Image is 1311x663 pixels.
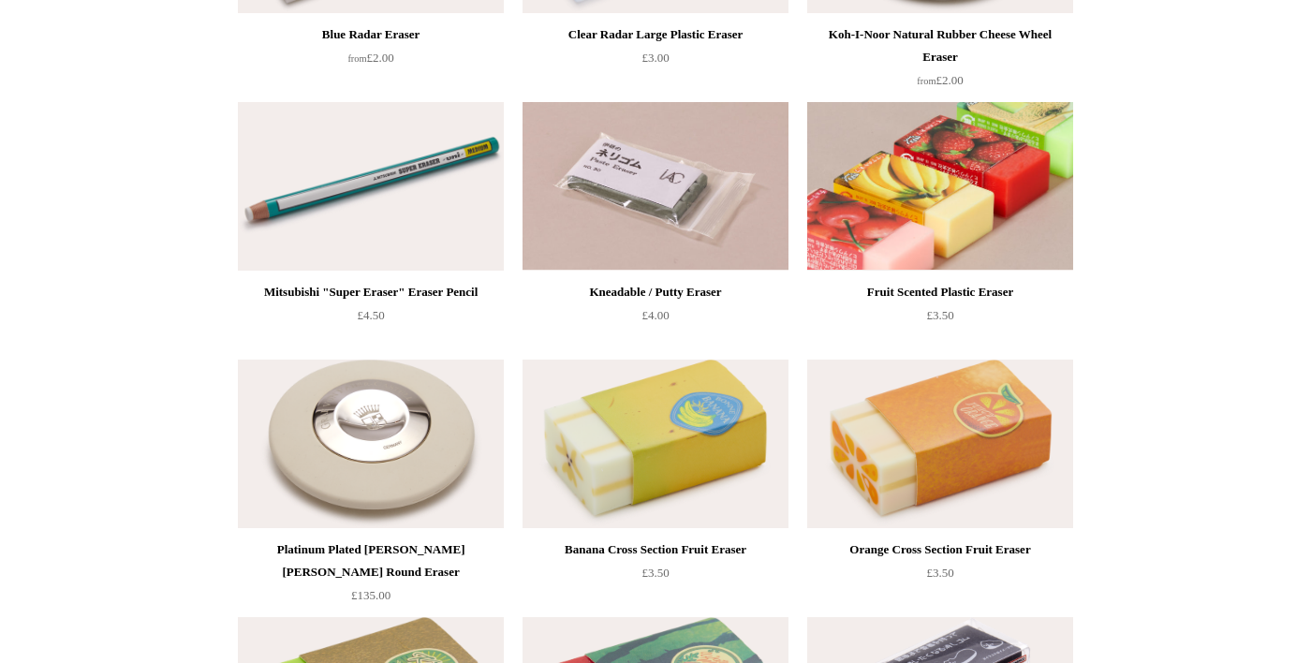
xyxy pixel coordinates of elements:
span: £4.50 [357,308,384,322]
img: Orange Cross Section Fruit Eraser [807,360,1073,528]
div: Platinum Plated [PERSON_NAME] [PERSON_NAME] Round Eraser [243,538,499,583]
span: £3.00 [641,51,669,65]
div: Banana Cross Section Fruit Eraser [527,538,784,561]
a: Platinum Plated Graf von Faber-Castell Round Eraser Platinum Plated Graf von Faber-Castell Round ... [238,360,504,528]
a: Kneadable / Putty Eraser £4.00 [523,281,788,358]
span: from [917,76,935,86]
div: Koh-I-Noor Natural Rubber Cheese Wheel Eraser [812,23,1068,68]
a: Clear Radar Large Plastic Eraser £3.00 [523,23,788,100]
a: Platinum Plated [PERSON_NAME] [PERSON_NAME] Round Eraser £135.00 [238,538,504,615]
a: Mitsubishi "Super Eraser" Eraser Pencil £4.50 [238,281,504,358]
span: £2.00 [347,51,393,65]
img: Platinum Plated Graf von Faber-Castell Round Eraser [238,360,504,528]
a: Kneadable / Putty Eraser Kneadable / Putty Eraser [523,102,788,271]
a: Blue Radar Eraser from£2.00 [238,23,504,100]
span: £135.00 [351,588,390,602]
span: £3.50 [641,566,669,580]
span: £2.00 [917,73,963,87]
div: Mitsubishi "Super Eraser" Eraser Pencil [243,281,499,303]
span: £3.50 [926,308,953,322]
img: Mitsubishi "Super Eraser" Eraser Pencil [238,102,504,271]
span: from [347,53,366,64]
img: Banana Cross Section Fruit Eraser [523,360,788,528]
a: Koh-I-Noor Natural Rubber Cheese Wheel Eraser from£2.00 [807,23,1073,100]
a: Mitsubishi "Super Eraser" Eraser Pencil Mitsubishi "Super Eraser" Eraser Pencil [238,102,504,271]
div: Clear Radar Large Plastic Eraser [527,23,784,46]
div: Blue Radar Eraser [243,23,499,46]
a: Fruit Scented Plastic Eraser Fruit Scented Plastic Eraser [807,102,1073,271]
a: Fruit Scented Plastic Eraser £3.50 [807,281,1073,358]
a: Orange Cross Section Fruit Eraser Orange Cross Section Fruit Eraser [807,360,1073,528]
a: Orange Cross Section Fruit Eraser £3.50 [807,538,1073,615]
img: Fruit Scented Plastic Eraser [807,102,1073,271]
div: Orange Cross Section Fruit Eraser [812,538,1068,561]
a: Banana Cross Section Fruit Eraser Banana Cross Section Fruit Eraser [523,360,788,528]
span: £3.50 [926,566,953,580]
a: Banana Cross Section Fruit Eraser £3.50 [523,538,788,615]
div: Kneadable / Putty Eraser [527,281,784,303]
span: £4.00 [641,308,669,322]
div: Fruit Scented Plastic Eraser [812,281,1068,303]
img: Kneadable / Putty Eraser [523,102,788,271]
